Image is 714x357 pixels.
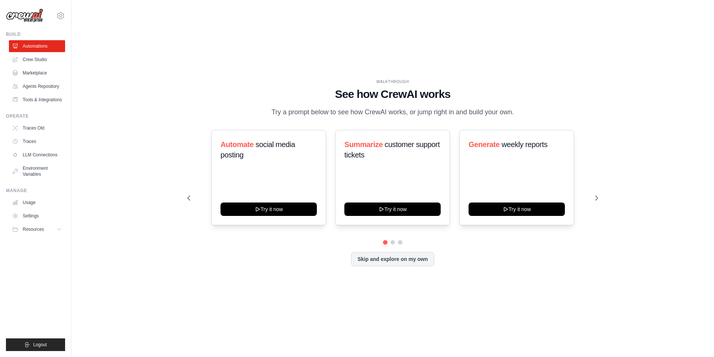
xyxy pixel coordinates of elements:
[9,80,65,92] a: Agents Repository
[351,252,434,266] button: Skip and explore on my own
[344,203,441,216] button: Try it now
[9,122,65,134] a: Traces Old
[9,54,65,66] a: Crew Studio
[221,140,254,149] span: Automate
[9,223,65,235] button: Resources
[33,342,47,348] span: Logout
[187,79,598,85] div: WALKTHROUGH
[6,31,65,37] div: Build
[187,87,598,101] h1: See how CrewAI works
[9,162,65,180] a: Environment Variables
[9,197,65,208] a: Usage
[9,40,65,52] a: Automations
[469,140,500,149] span: Generate
[501,140,547,149] span: weekly reports
[9,94,65,106] a: Tools & Integrations
[221,140,295,159] span: social media posting
[469,203,565,216] button: Try it now
[344,140,440,159] span: customer support tickets
[221,203,317,216] button: Try it now
[9,149,65,161] a: LLM Connections
[6,113,65,119] div: Operate
[23,226,44,232] span: Resources
[9,136,65,147] a: Traces
[6,338,65,351] button: Logout
[344,140,383,149] span: Summarize
[9,67,65,79] a: Marketplace
[268,107,518,118] p: Try a prompt below to see how CrewAI works, or jump right in and build your own.
[6,9,43,23] img: Logo
[6,188,65,194] div: Manage
[9,210,65,222] a: Settings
